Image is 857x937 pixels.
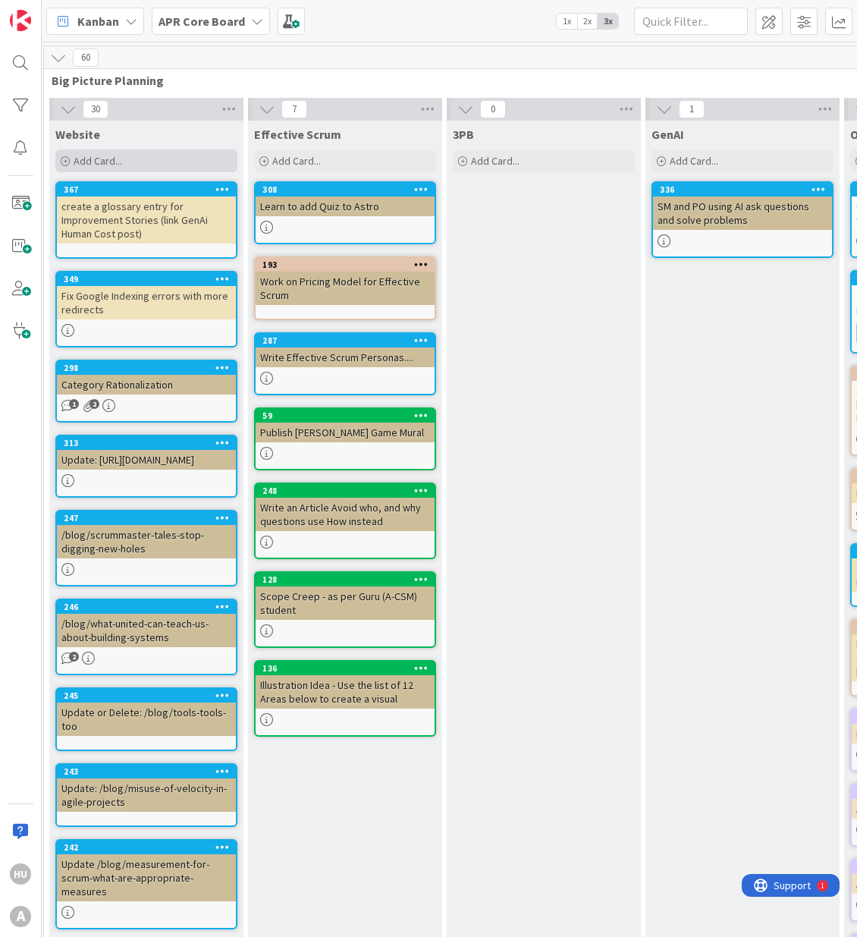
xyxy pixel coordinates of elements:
[64,602,236,612] div: 246
[256,347,435,367] div: Write Effective Scrum Personas....
[256,258,435,305] div: 193Work on Pricing Model for Effective Scrum
[55,181,237,259] a: 367create a glossary entry for Improvement Stories (link GenAi Human Cost post)
[83,100,108,118] span: 30
[272,154,321,168] span: Add Card...
[69,399,79,409] span: 1
[57,511,236,558] div: 247/blog/scrummaster-tales-stop-digging-new-holes
[256,498,435,531] div: Write an Article Avoid who, and why questions use How instead
[57,614,236,647] div: /blog/what-united-can-teach-us-about-building-systems
[64,690,236,701] div: 245
[57,600,236,647] div: 246/blog/what-united-can-teach-us-about-building-systems
[254,256,436,320] a: 193Work on Pricing Model for Effective Scrum
[254,483,436,559] a: 248Write an Article Avoid who, and why questions use How instead
[55,510,237,586] a: 247/blog/scrummaster-tales-stop-digging-new-holes
[254,332,436,395] a: 287Write Effective Scrum Personas....
[73,49,99,67] span: 60
[55,839,237,929] a: 242Update /blog/measurement-for-scrum-what-are-appropriate-measures
[256,197,435,216] div: Learn to add Quiz to Astro
[159,14,245,29] b: APR Core Board
[256,334,435,367] div: 287Write Effective Scrum Personas....
[57,272,236,286] div: 349
[57,197,236,244] div: create a glossary entry for Improvement Stories (link GenAi Human Cost post)
[262,335,435,346] div: 287
[256,183,435,216] div: 308Learn to add Quiz to Astro
[55,435,237,498] a: 313Update: [URL][DOMAIN_NAME]
[64,766,236,777] div: 243
[55,687,237,751] a: 245Update or Delete: /blog/tools-tools-too
[77,12,119,30] span: Kanban
[57,361,236,395] div: 298Category Rationalization
[653,197,832,230] div: SM and PO using AI ask questions and solve problems
[55,360,237,423] a: 298Category Rationalization
[10,10,31,31] img: Visit kanbanzone.com
[254,407,436,470] a: 59Publish [PERSON_NAME] Game Mural
[57,689,236,736] div: 245Update or Delete: /blog/tools-tools-too
[57,689,236,703] div: 245
[653,183,832,230] div: 336SM and PO using AI ask questions and solve problems
[256,334,435,347] div: 287
[262,574,435,585] div: 128
[598,14,618,29] span: 3x
[256,573,435,620] div: 128Scope Creep - as per Guru (A-CSM) student
[256,662,435,675] div: 136
[254,660,436,737] a: 136Illustration Idea - Use the list of 12 Areas below to create a visual
[471,154,520,168] span: Add Card...
[660,184,832,195] div: 336
[57,183,236,197] div: 367
[653,183,832,197] div: 336
[64,842,236,853] div: 242
[679,100,705,118] span: 1
[256,272,435,305] div: Work on Pricing Model for Effective Scrum
[480,100,506,118] span: 0
[256,409,435,423] div: 59
[670,154,718,168] span: Add Card...
[57,778,236,812] div: Update: /blog/misuse-of-velocity-in-agile-projects
[55,763,237,827] a: 243Update: /blog/misuse-of-velocity-in-agile-projects
[262,410,435,421] div: 59
[55,127,100,142] span: Website
[74,154,122,168] span: Add Card...
[262,663,435,674] div: 136
[79,6,83,18] div: 1
[256,573,435,586] div: 128
[256,484,435,498] div: 248
[256,662,435,709] div: 136Illustration Idea - Use the list of 12 Areas below to create a visual
[57,854,236,901] div: Update /blog/measurement-for-scrum-what-are-appropriate-measures
[89,399,99,409] span: 2
[262,486,435,496] div: 248
[64,363,236,373] div: 298
[256,183,435,197] div: 308
[57,841,236,854] div: 242
[32,2,69,20] span: Support
[57,511,236,525] div: 247
[256,586,435,620] div: Scope Creep - as per Guru (A-CSM) student
[64,438,236,448] div: 313
[254,571,436,648] a: 128Scope Creep - as per Guru (A-CSM) student
[57,436,236,470] div: 313Update: [URL][DOMAIN_NAME]
[256,675,435,709] div: Illustration Idea - Use the list of 12 Areas below to create a visual
[256,409,435,442] div: 59Publish [PERSON_NAME] Game Mural
[57,436,236,450] div: 313
[262,184,435,195] div: 308
[256,423,435,442] div: Publish [PERSON_NAME] Game Mural
[254,181,436,244] a: 308Learn to add Quiz to Astro
[557,14,577,29] span: 1x
[57,765,236,778] div: 243
[453,127,474,142] span: 3PB
[651,127,684,142] span: GenAI
[256,258,435,272] div: 193
[57,600,236,614] div: 246
[577,14,598,29] span: 2x
[10,863,31,885] div: HU
[64,274,236,285] div: 349
[55,271,237,347] a: 349Fix Google Indexing errors with more redirects
[69,652,79,662] span: 2
[55,599,237,675] a: 246/blog/what-united-can-teach-us-about-building-systems
[651,181,833,258] a: 336SM and PO using AI ask questions and solve problems
[57,183,236,244] div: 367create a glossary entry for Improvement Stories (link GenAi Human Cost post)
[57,765,236,812] div: 243Update: /blog/misuse-of-velocity-in-agile-projects
[256,484,435,531] div: 248Write an Article Avoid who, and why questions use How instead
[262,259,435,270] div: 193
[57,286,236,319] div: Fix Google Indexing errors with more redirects
[57,361,236,375] div: 298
